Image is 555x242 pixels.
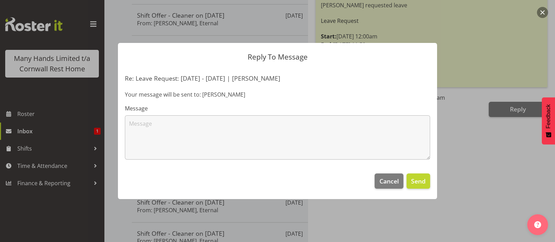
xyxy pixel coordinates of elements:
span: Cancel [379,177,399,186]
label: Message [125,104,430,113]
span: Send [411,177,426,186]
p: Reply To Message [125,53,430,61]
p: Your message will be sent to: [PERSON_NAME] [125,90,430,99]
h5: Re: Leave Request: [DATE] - [DATE] | [PERSON_NAME] [125,74,430,82]
button: Cancel [375,173,403,189]
img: help-xxl-2.png [534,221,541,228]
button: Send [407,173,430,189]
span: Feedback [545,104,552,128]
button: Feedback - Show survey [542,97,555,144]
